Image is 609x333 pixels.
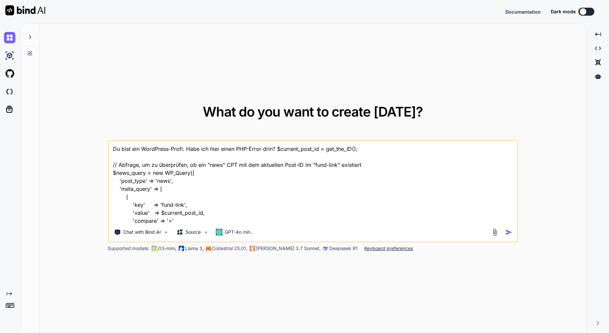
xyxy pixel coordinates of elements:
img: GPT-4 [151,246,156,251]
p: [PERSON_NAME] 3.7 Sonnet, [256,245,321,252]
p: Source [185,229,201,235]
p: Codestral 25.01, [212,245,247,252]
img: attachment [491,228,499,236]
img: claude [249,246,255,251]
img: claude [323,246,328,251]
img: githubLight [4,68,15,79]
p: Chat with Bind AI [123,229,161,235]
p: Deepseek R1 [329,245,358,252]
p: GPT-4o min.. [225,229,253,235]
img: Pick Models [203,229,208,235]
img: chat [4,32,15,43]
p: Keyboard preferences [364,245,413,252]
img: GPT-4o mini [215,229,222,235]
span: Dark mode [551,8,576,15]
img: darkCloudIdeIcon [4,86,15,97]
span: Documentation [505,9,541,15]
img: Bind AI [5,5,45,15]
img: Pick Tools [163,229,168,235]
p: O3-mini, [158,245,176,252]
img: ai-studio [4,50,15,61]
img: icon [505,229,512,236]
textarea: Du bist ein WordPress-Profi. Habe ich hier einen PHP-Error drin? $current_post_id = get_the_ID();... [109,141,517,223]
span: What do you want to create [DATE]? [203,104,423,120]
img: Llama2 [178,246,184,251]
img: Mistral-AI [206,246,210,251]
p: Supported models: [108,245,149,252]
p: Llama 3, [185,245,204,252]
button: Documentation [505,8,541,15]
